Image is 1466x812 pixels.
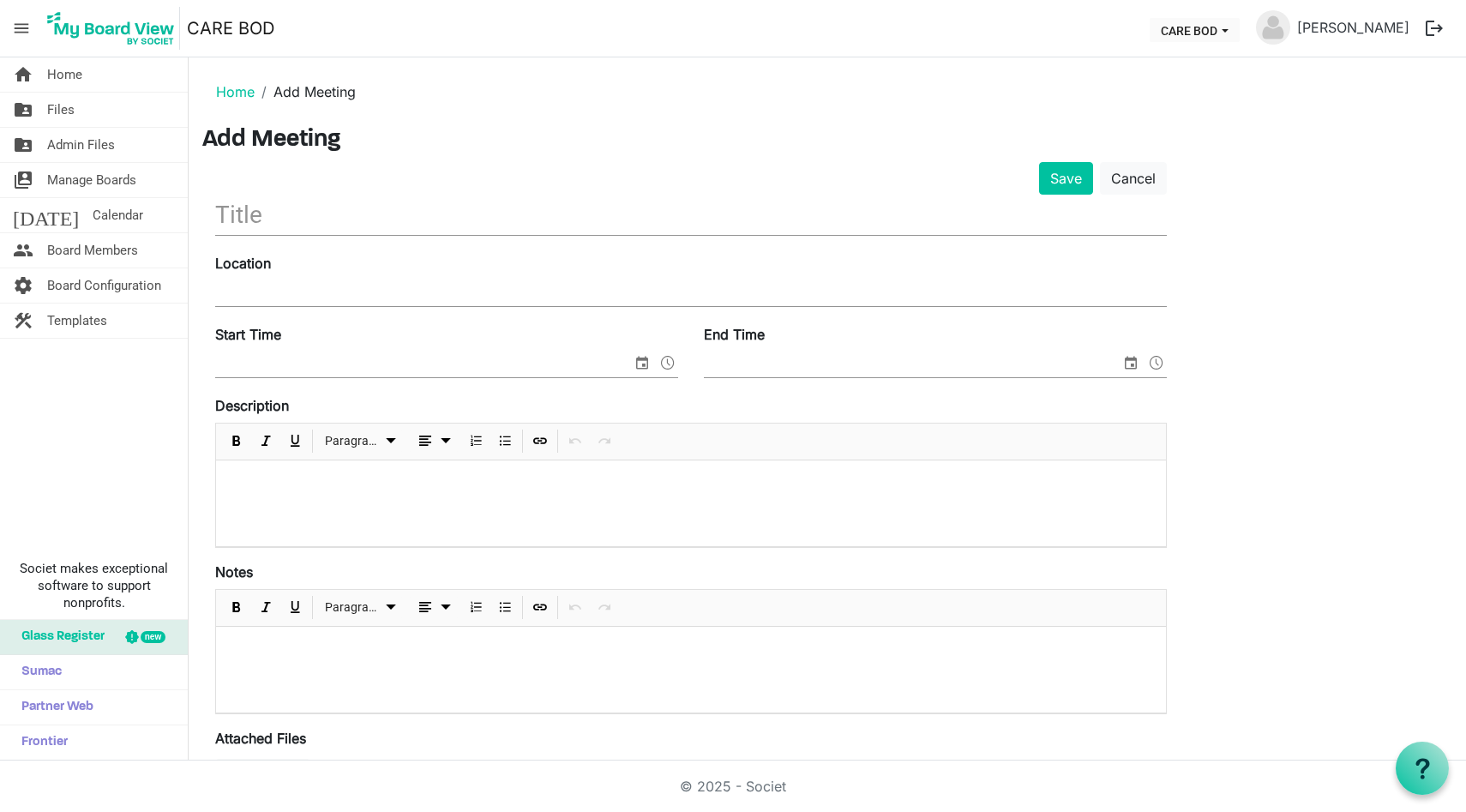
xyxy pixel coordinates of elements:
div: Numbered List [461,424,490,460]
span: Manage Boards [47,163,136,197]
span: people [13,233,33,268]
label: Notes [215,562,253,582]
button: Bold [225,430,249,452]
button: Paragraph dropdownbutton [319,430,404,452]
button: logout [1416,10,1452,46]
span: Paragraph [325,597,381,618]
div: Alignments [406,590,462,626]
button: Bulleted List [494,430,517,452]
span: menu [5,12,38,45]
span: home [13,57,33,92]
div: Formats [315,590,406,626]
img: no-profile-picture.svg [1256,10,1290,45]
div: Alignments [406,424,462,460]
a: © 2025 - Societ [680,778,786,795]
span: Partner Web [13,690,93,725]
span: construction [13,304,33,338]
span: Calendar [93,198,143,232]
a: [PERSON_NAME] [1290,10,1416,45]
button: Underline [284,597,307,618]
div: Underline [280,590,309,626]
span: settings [13,268,33,303]
span: Board Configuration [47,268,161,303]
div: Underline [280,424,309,460]
span: Glass Register [13,620,105,654]
a: Cancel [1100,162,1167,195]
button: Italic [255,430,278,452]
div: Insert Link [526,424,555,460]
span: select [632,352,652,374]
button: Numbered List [465,597,488,618]
div: Numbered List [461,590,490,626]
button: Bold [225,597,249,618]
a: Home [216,83,255,100]
button: Insert Link [529,597,552,618]
button: CARE BOD dropdownbutton [1150,18,1240,42]
h3: Add Meeting [202,126,1452,155]
span: Societ makes exceptional software to support nonprofits. [8,560,180,611]
div: Formats [315,424,406,460]
div: Bulleted List [490,424,520,460]
span: Paragraph [325,430,381,452]
span: Home [47,57,82,92]
label: Start Time [215,324,281,345]
div: Bold [222,590,251,626]
span: Templates [47,304,107,338]
span: Files [47,93,75,127]
label: Description [215,395,289,416]
span: folder_shared [13,128,33,162]
button: dropdownbutton [409,597,459,618]
button: Insert Link [529,430,552,452]
span: Board Members [47,233,138,268]
div: Bold [222,424,251,460]
label: Location [215,253,271,274]
span: [DATE] [13,198,79,232]
button: Bulleted List [494,597,517,618]
a: My Board View Logo [42,7,187,50]
div: Bulleted List [490,590,520,626]
button: dropdownbutton [409,430,459,452]
span: Sumac [13,655,62,689]
button: Select Files [215,759,310,791]
button: Italic [255,597,278,618]
input: Title [215,195,1167,235]
span: Admin Files [47,128,115,162]
span: switch_account [13,163,33,197]
label: End Time [704,324,765,345]
label: Attached Files [215,728,306,749]
div: Italic [251,424,280,460]
img: My Board View Logo [42,7,180,50]
div: Italic [251,590,280,626]
span: Frontier [13,725,68,760]
button: Save [1039,162,1093,195]
button: Numbered List [465,430,488,452]
span: select [1121,352,1141,374]
div: Insert Link [526,590,555,626]
button: Underline [284,430,307,452]
a: CARE BOD [187,11,274,45]
li: Add Meeting [255,81,356,102]
div: new [141,631,165,643]
button: Paragraph dropdownbutton [319,597,404,618]
span: folder_shared [13,93,33,127]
